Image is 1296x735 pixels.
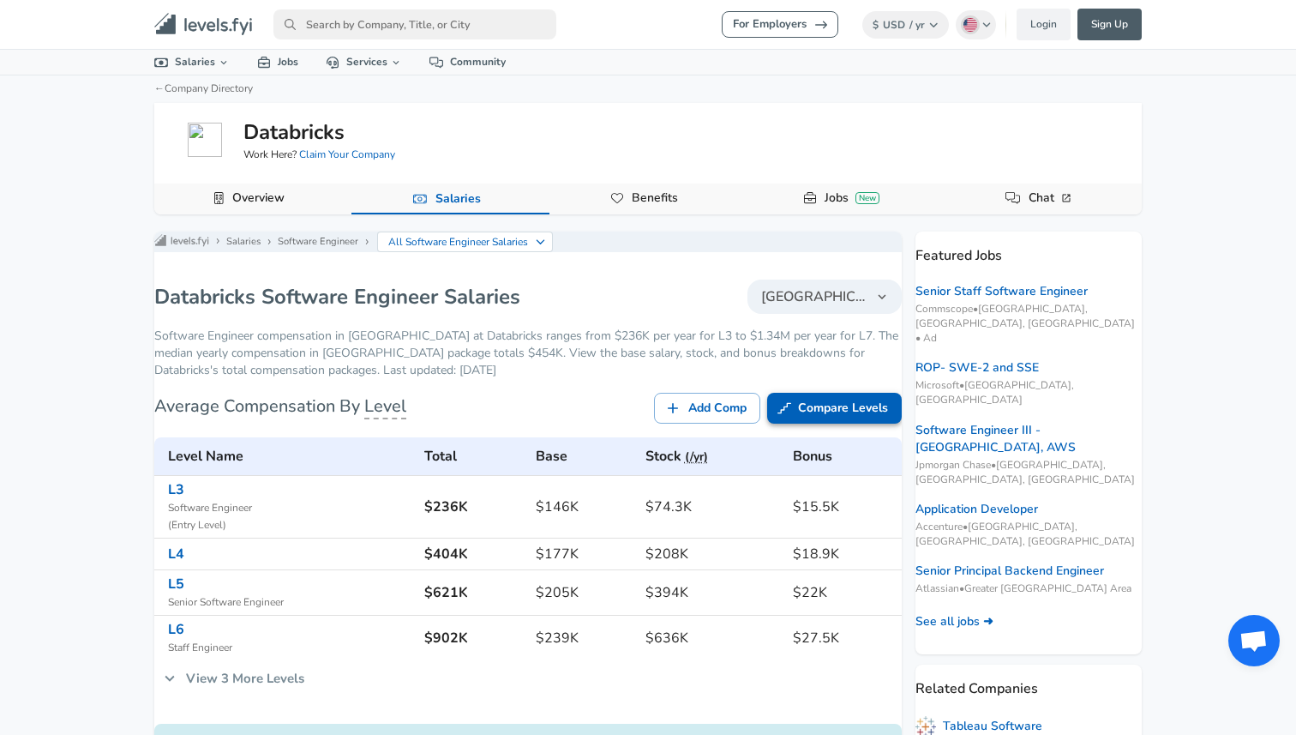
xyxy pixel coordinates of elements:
[536,542,632,566] h6: $177K
[915,665,1142,699] p: Related Companies
[536,444,632,468] h6: Base
[168,480,184,499] a: L3
[685,447,708,468] button: (/yr)
[536,581,632,605] h6: $205K
[312,50,416,75] a: Services
[915,563,1104,580] a: Senior Principal Backend Engineer
[273,9,556,39] input: Search by Company, Title, or City
[915,302,1142,346] span: Commscope • [GEOGRAPHIC_DATA], [GEOGRAPHIC_DATA], [GEOGRAPHIC_DATA] • Ad
[883,18,905,32] span: USD
[416,50,519,75] a: Community
[915,359,1039,377] a: ROP- SWE-2 and SSE
[299,148,395,161] a: Claim Your Company
[909,18,925,32] span: / yr
[645,444,779,468] h6: Stock
[154,283,520,310] h1: Databricks Software Engineer Salaries
[645,542,779,566] h6: $208K
[424,581,522,605] h6: $621K
[141,50,243,75] a: Salaries
[793,626,895,650] h6: $27.5K
[1017,9,1071,40] a: Login
[915,520,1142,549] span: Accenture • [GEOGRAPHIC_DATA], [GEOGRAPHIC_DATA], [GEOGRAPHIC_DATA]
[818,184,886,213] a: JobsNew
[424,626,522,650] h6: $902K
[915,501,1038,518] a: Application Developer
[154,393,406,420] h6: Average Compensation By
[793,444,895,468] h6: Bonus
[154,660,314,696] a: View 3 More Levels
[168,444,411,468] h6: Level Name
[963,18,977,32] img: English (US)
[388,234,529,250] p: All Software Engineer Salaries
[915,378,1142,407] span: Microsoft • [GEOGRAPHIC_DATA], [GEOGRAPHIC_DATA]
[168,545,184,563] a: L4
[154,437,902,660] table: Databricks's Software Engineer levels
[645,626,779,650] h6: $636K
[243,117,345,147] h5: Databricks
[168,517,411,534] span: ( Entry Level )
[862,11,949,39] button: $USD/ yr
[793,542,895,566] h6: $18.9K
[429,184,488,214] a: Salaries
[645,581,779,605] h6: $394K
[915,613,993,630] a: See all jobs ➜
[747,280,902,314] button: [GEOGRAPHIC_DATA]
[154,184,1142,214] div: Company Data Navigation
[1077,9,1142,40] a: Sign Up
[424,495,522,519] h6: $236K
[1022,184,1081,213] a: Chat
[915,581,1142,596] span: Atlassian • Greater [GEOGRAPHIC_DATA] Area
[168,500,411,517] span: Software Engineer
[767,393,902,425] a: Compare Levels
[154,81,253,95] a: ←Company Directory
[915,283,1088,300] a: Senior Staff Software Engineer
[225,184,291,213] a: Overview
[226,235,261,249] a: Salaries
[722,11,838,38] a: For Employers
[536,495,632,519] h6: $146K
[168,594,411,611] span: Senior Software Engineer
[134,7,1162,42] nav: primary
[168,575,184,593] a: L5
[873,18,879,32] span: $
[243,50,312,75] a: Jobs
[1228,615,1280,666] div: Open chat
[243,148,395,162] span: Work Here?
[424,444,522,468] h6: Total
[625,184,685,213] a: Benefits
[154,328,902,379] p: Software Engineer compensation in [GEOGRAPHIC_DATA] at Databricks ranges from $236K per year for ...
[956,10,997,39] button: English (US)
[915,458,1142,487] span: Jpmorgan Chase • [GEOGRAPHIC_DATA], [GEOGRAPHIC_DATA], [GEOGRAPHIC_DATA]
[855,192,879,204] div: New
[915,422,1142,456] a: Software Engineer III - [GEOGRAPHIC_DATA], AWS
[278,235,358,249] a: Software Engineer
[364,395,406,419] span: Level
[424,542,522,566] h6: $404K
[188,123,222,157] img: databricks.com
[168,640,411,657] span: Staff Engineer
[793,495,895,519] h6: $15.5K
[168,620,184,639] a: L6
[536,626,632,650] h6: $239K
[761,286,867,307] span: [GEOGRAPHIC_DATA]
[915,232,1142,266] p: Featured Jobs
[654,393,760,425] a: Add Comp
[645,495,779,519] h6: $74.3K
[793,581,895,605] h6: $22K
